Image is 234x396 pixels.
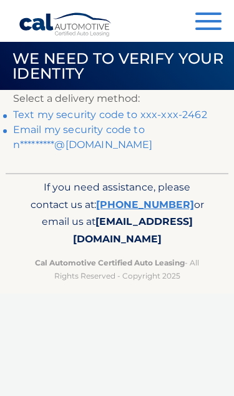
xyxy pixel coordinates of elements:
span: [EMAIL_ADDRESS][DOMAIN_NAME] [73,215,193,245]
button: Menu [195,12,222,33]
p: - All Rights Reserved - Copyright 2025 [24,256,209,282]
p: Select a delivery method: [13,90,221,107]
strong: Cal Automotive Certified Auto Leasing [35,258,185,267]
span: We need to verify your identity [12,49,223,82]
a: Text my security code to xxx-xxx-2462 [13,109,207,121]
a: Cal Automotive [19,12,112,44]
a: [PHONE_NUMBER] [96,199,194,210]
p: If you need assistance, please contact us at: or email us at [24,179,209,249]
a: Email my security code to n*********@[DOMAIN_NAME] [13,124,153,151]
